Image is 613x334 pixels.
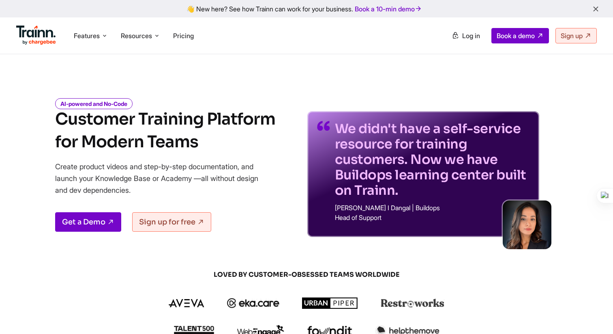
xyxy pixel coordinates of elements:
[491,28,549,43] a: Book a demo
[561,32,583,40] span: Sign up
[55,161,270,196] p: Create product videos and step-by-step documentation, and launch your Knowledge Base or Academy —...
[121,31,152,40] span: Resources
[55,212,121,232] a: Get a Demo
[169,299,204,307] img: aveva logo
[335,214,529,221] p: Head of Support
[112,270,501,279] span: LOVED BY CUSTOMER-OBSESSED TEAMS WORLDWIDE
[335,121,529,198] p: We didn't have a self-service resource for training customers. Now we have Buildops learning cent...
[227,298,280,308] img: ekacare logo
[503,200,551,249] img: sabina-buildops.d2e8138.png
[132,212,211,232] a: Sign up for free
[302,297,358,309] img: urbanpiper logo
[173,32,194,40] a: Pricing
[497,32,535,40] span: Book a demo
[555,28,597,43] a: Sign up
[447,28,485,43] a: Log in
[5,5,608,13] div: 👋 New here? See how Trainn can work for your business.
[55,108,275,153] h1: Customer Training Platform for Modern Teams
[381,299,444,308] img: restroworks logo
[16,26,56,45] img: Trainn Logo
[353,3,424,15] a: Book a 10-min demo
[55,98,133,109] i: AI-powered and No-Code
[317,121,330,131] img: quotes-purple.41a7099.svg
[335,205,529,211] p: [PERSON_NAME] I Dangal | Buildops
[462,32,480,40] span: Log in
[74,31,100,40] span: Features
